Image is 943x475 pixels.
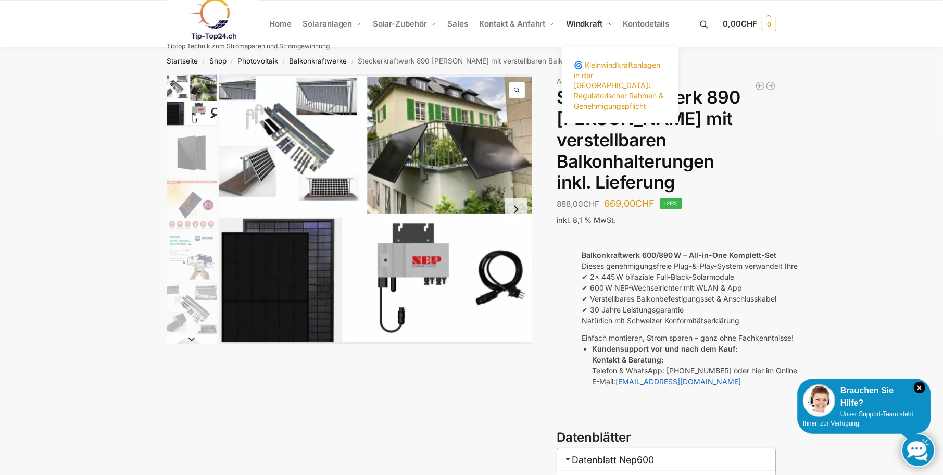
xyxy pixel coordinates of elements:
span: CHF [741,19,757,29]
span: Unser Support-Team steht Ihnen zur Verfügung [803,410,913,427]
span: -25% [660,198,682,209]
span: Sales [447,19,468,29]
h3: Datenblätter [557,429,776,447]
img: H2c172fe1dfc145729fae6a5890126e09w.jpg_960x960_39c920dd-527c-43d8-9d2f-57e1d41b5fed_1445x [167,232,217,282]
button: Next slide [167,334,217,344]
img: Aufstaenderung-Balkonkraftwerk_713x [167,284,217,334]
a: Balkonkraftwerk 445/600 Watt Bificial [765,81,776,91]
div: Brauchen Sie Hilfe? [803,384,925,409]
li: 5 / 10 [165,283,217,335]
h3: Datenblatt Nep600 [557,448,776,471]
span: / [227,57,237,66]
li: 6 / 10 [165,335,217,387]
span: Kontakt & Anfahrt [479,19,545,29]
img: Komplett mit Balkonhalterung [219,74,533,344]
span: 🌀 Kleinwindkraftanlagen in der [GEOGRAPHIC_DATA]: Regulatorischer Rahmen & Genehmigungspflicht [574,60,663,110]
span: 0 [762,17,776,31]
a: [EMAIL_ADDRESS][DOMAIN_NAME] [615,377,741,386]
span: / [347,57,358,66]
a: 0,00CHF 0 [723,8,776,40]
nav: Breadcrumb [148,47,795,74]
i: Schließen [914,382,925,393]
bdi: 669,00 [604,198,655,209]
a: Kontakt & Anfahrt [475,1,559,47]
img: Bificial 30 % mehr Leistung [167,180,217,230]
a: Balkonkraftwerke [289,57,347,65]
span: / [278,57,289,66]
span: Solar-Zubehör [373,19,427,29]
strong: Kundensupport vor und nach dem Kauf: [592,344,737,353]
span: CHF [635,198,655,209]
a: Sales [443,1,472,47]
a: Startseite [167,57,198,65]
li: 1 / 10 [165,74,217,127]
a: Shop [209,57,227,65]
strong: Balkonkraftwerk 600/890 W – All-in-One Komplett-Set [582,251,776,259]
li: 1 / 10 [219,74,533,344]
span: CHF [583,199,599,209]
img: Maysun [167,128,217,178]
a: 860 Watt Komplett mit BalkonhalterungKomplett mit Balkonhalterung [219,74,533,344]
a: Kontodetails [619,1,673,47]
li: 2 / 10 [165,127,217,179]
span: / [198,57,209,66]
bdi: 888,00 [557,199,599,209]
li: 4 / 10 [165,231,217,283]
h1: Steckerkraftwerk 890 [PERSON_NAME] mit verstellbaren Balkonhalterungen inkl. Lieferung [557,87,776,193]
a: 🌀 Kleinwindkraftanlagen in der [GEOGRAPHIC_DATA]: Regulatorischer Rahmen & Genehmigungspflicht [568,58,672,113]
a: Photovoltaik [237,57,278,65]
p: Tiptop Technik zum Stromsparen und Stromgewinnung [167,43,330,49]
img: Komplett mit Balkonhalterung [167,74,217,126]
li: 3 / 10 [165,179,217,231]
strong: Kontakt & Beratung: [592,355,663,364]
a: Mega XXL 1780 Watt Steckerkraftwerk Genehmigungsfrei. [755,81,765,91]
span: Angebot! [557,77,588,85]
a: Solaranlagen [298,1,366,47]
span: 0,00 [723,19,757,29]
span: Kontodetails [623,19,670,29]
span: Windkraft [566,19,602,29]
a: Windkraft [562,1,617,47]
span: inkl. 8,1 % MwSt. [557,216,616,224]
button: Next slide [505,198,527,220]
img: Customer service [803,384,835,417]
a: Solar-Zubehör [369,1,441,47]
